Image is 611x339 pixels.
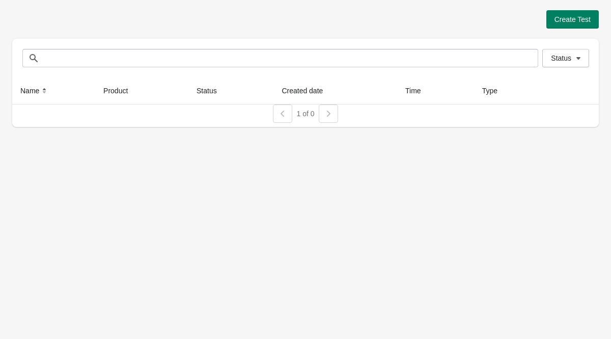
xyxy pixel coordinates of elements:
button: Product [99,82,142,100]
button: Status [192,82,231,100]
button: Status [542,49,589,67]
span: 1 of 0 [296,110,314,118]
button: Name [16,82,53,100]
iframe: chat widget [10,298,43,329]
span: Status [551,54,571,62]
button: Created date [277,82,337,100]
button: Time [401,82,435,100]
span: Create Test [554,15,591,23]
button: Type [478,82,512,100]
button: Create Test [546,10,599,29]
